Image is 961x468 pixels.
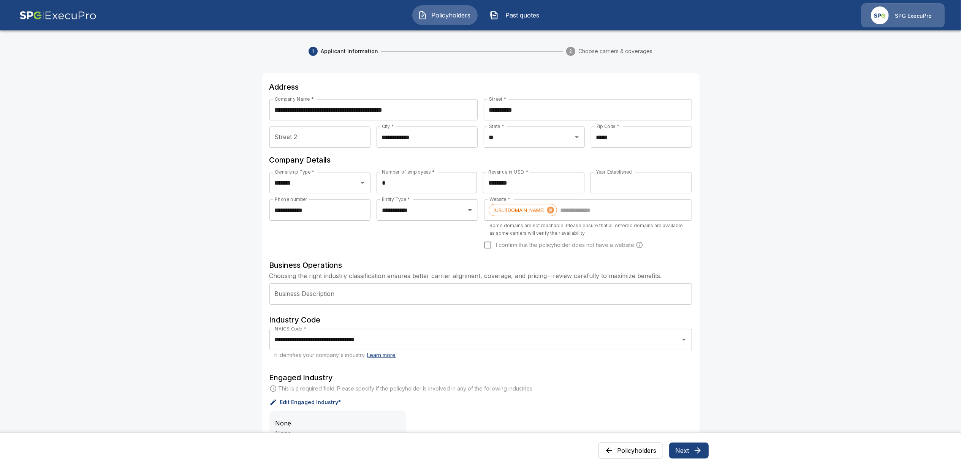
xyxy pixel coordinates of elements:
[367,352,396,358] a: Learn more
[598,443,663,459] button: Policyholders
[382,169,435,175] label: Number of employees *
[321,47,378,55] span: Applicant Information
[269,154,692,166] h6: Company Details
[19,3,97,27] img: AA Logo
[312,49,314,54] text: 1
[861,3,945,27] a: Agency IconSPG ExecuPro
[275,96,314,102] label: Company Name *
[382,196,410,202] label: Entity Type *
[496,241,634,249] span: I confirm that the policyholder does not have a website
[280,400,341,405] p: Edit Engaged Industry*
[412,5,478,25] button: Policyholders IconPolicyholders
[502,11,543,20] span: Past quotes
[275,419,291,427] span: None
[488,169,528,175] label: Revenue in USD *
[489,222,686,237] p: Some domains are not reachable. Please ensure that all entered domains are available as some carr...
[871,6,889,24] img: Agency Icon
[489,206,549,215] span: [URL][DOMAIN_NAME]
[269,259,692,271] h6: Business Operations
[895,12,932,20] p: SPG ExecuPro
[484,5,549,25] button: Past quotes IconPast quotes
[275,196,307,202] label: Phone number
[279,385,534,392] p: This is a required field. Please specify if the policyholder is involved in any of the following ...
[489,123,504,130] label: State *
[489,204,557,216] div: [URL][DOMAIN_NAME]
[382,123,394,130] label: City *
[269,81,692,93] h6: Address
[269,314,692,326] h6: Industry Code
[596,169,632,175] label: Year Established
[269,271,692,280] p: Choosing the right industry classification ensures better carrier alignment, coverage, and pricin...
[578,47,652,55] span: Choose carriers & coverages
[596,123,619,130] label: Zip Code *
[636,241,643,249] svg: Carriers run a cyber security scan on the policyholders' websites. Please enter a website wheneve...
[269,372,692,384] h6: Engaged Industry
[275,169,314,175] label: Ownership Type *
[430,11,472,20] span: Policyholders
[357,177,368,188] button: Open
[572,132,582,142] button: Open
[465,205,475,215] button: Open
[489,196,510,202] label: Website *
[669,443,709,459] button: Next
[489,96,506,102] label: Street *
[275,326,306,332] label: NAICS Code *
[275,352,396,358] span: It identifies your company's industry.
[679,334,689,345] button: Open
[570,49,572,54] text: 2
[418,11,427,20] img: Policyholders Icon
[489,11,499,20] img: Past quotes Icon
